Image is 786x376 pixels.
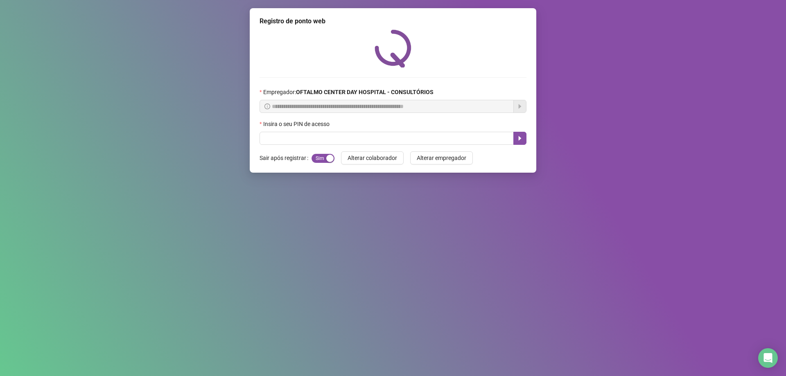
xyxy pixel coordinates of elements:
[517,135,523,142] span: caret-right
[341,151,404,164] button: Alterar colaborador
[260,119,335,128] label: Insira o seu PIN de acesso
[758,348,778,368] div: Open Intercom Messenger
[264,104,270,109] span: info-circle
[260,151,312,164] label: Sair após registrar
[410,151,473,164] button: Alterar empregador
[417,153,466,162] span: Alterar empregador
[260,16,526,26] div: Registro de ponto web
[348,153,397,162] span: Alterar colaborador
[296,89,434,95] strong: OFTALMO CENTER DAY HOSPITAL - CONSULTÓRIOS
[263,88,434,97] span: Empregador :
[375,29,411,68] img: QRPoint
